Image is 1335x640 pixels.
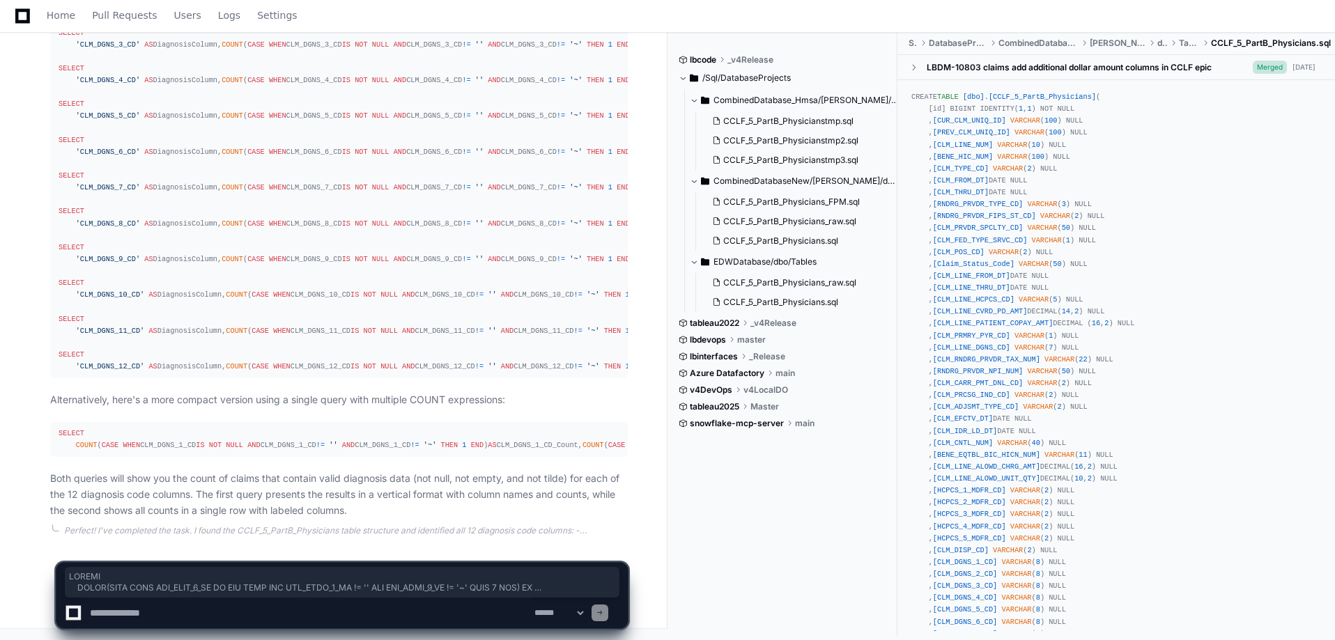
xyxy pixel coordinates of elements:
span: != [462,148,470,156]
span: THEN [604,362,622,370]
span: 2 [1058,403,1062,412]
span: 50 [1062,224,1070,233]
span: [CLM_LINE_THRU_DT] [933,283,1010,292]
span: != [573,362,582,370]
span: [CLM_LINE_NUM] [933,141,993,149]
span: VARCHAR [1019,296,1049,304]
span: Merged [1253,61,1287,74]
button: CCLF_5_PartB_Physicianstmp3.sql [707,150,890,170]
span: SELECT [59,243,84,251]
span: [RNDRG_PRVDR_FIPS_ST_CD] [933,212,1036,221]
span: != [462,111,470,120]
span: != [557,255,565,263]
span: CASE [247,40,265,49]
span: Azure Datafactory [690,368,764,379]
span: END [617,76,629,84]
span: SELECT [59,315,84,323]
span: [RNDRG_PRVDR_NPI_NUM] [933,367,1023,375]
span: IS [342,148,350,156]
span: WHEN [269,219,286,228]
span: '' [488,290,496,299]
span: AS [144,255,153,263]
span: Tables [1179,38,1200,49]
span: WHEN [269,40,286,49]
span: '~' [587,362,599,370]
svg: Directory [701,173,709,189]
span: CASE [252,327,269,335]
span: NOT NULL [355,183,389,192]
button: /Sql/DatabaseProjects [679,67,887,89]
span: IS [342,76,350,84]
span: AND [394,76,406,84]
span: 1 [1066,236,1070,244]
span: 7 [1049,343,1053,352]
span: != [475,290,484,299]
span: [Claim_Status_Code] [933,260,1014,268]
span: VARCHAR [1019,260,1049,268]
span: AND [488,111,500,120]
span: SELECT [59,29,84,37]
span: IS [342,40,350,49]
span: 'CLM_DGNS_10_CD' [76,290,145,299]
span: 100 [1049,129,1061,137]
span: AND [488,219,500,228]
span: NOT NULL [355,255,389,263]
span: VARCHAR [1027,224,1057,233]
span: VARCHAR [1027,379,1057,387]
span: SELECT [59,100,84,108]
span: CASE [247,76,265,84]
span: [RNDRG_PRVDR_TYPE_CD] [933,201,1023,209]
span: '' [475,255,484,263]
span: CASE [247,255,265,263]
span: CASE [252,362,269,370]
span: IS [350,327,359,335]
span: NOT NULL [355,76,389,84]
span: 2 [1062,379,1066,387]
span: IS [342,111,350,120]
span: main [775,368,795,379]
span: != [475,362,484,370]
span: SELECT [59,171,84,180]
span: SELECT [59,350,84,359]
span: [CLM_EFCTV_DT] [933,415,993,423]
span: 2 [1074,308,1079,316]
span: 1 [608,40,612,49]
span: IS [350,362,359,370]
span: != [557,183,565,192]
span: CASE [247,219,265,228]
span: 'CLM_DGNS_3_CD' [76,40,140,49]
button: CCLF_5_PartB_Physicians_FPM.sql [707,192,890,212]
span: VARCHAR [993,164,1023,173]
span: COUNT [226,290,247,299]
span: NOT NULL [364,290,398,299]
span: THEN [604,327,622,335]
span: _v4Release [750,318,796,329]
span: IS [342,219,350,228]
span: _Release [749,351,785,362]
span: VARCHAR [1023,403,1053,412]
span: 100 [1032,153,1044,161]
span: THEN [587,76,604,84]
span: NOT NULL [355,111,389,120]
span: 'CLM_DGNS_6_CD' [76,148,140,156]
span: AND [488,255,500,263]
span: DatabaseProjects [929,38,987,49]
span: [CUR_CLM_UNIQ_ID] [933,117,1006,125]
span: 2 [1049,391,1053,400]
svg: Directory [701,92,709,109]
span: AND [394,40,406,49]
span: 2 [1023,248,1027,256]
span: AND [394,148,406,156]
span: CCLF_5_PartB_Physicians.sql [723,297,838,308]
span: AND [402,290,415,299]
span: AND [488,76,500,84]
span: 100 [1044,117,1057,125]
span: COUNT [222,76,243,84]
button: CombinedDatabaseNew/[PERSON_NAME]/dbo/Tables [690,170,898,192]
span: [CLM_FROM_DT] [933,176,989,185]
span: AS [144,40,153,49]
span: VARCHAR [1044,355,1074,364]
span: AND [488,40,500,49]
span: AS [148,362,157,370]
span: CCLF_5_PartB_Physicians.sql [1211,38,1331,49]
